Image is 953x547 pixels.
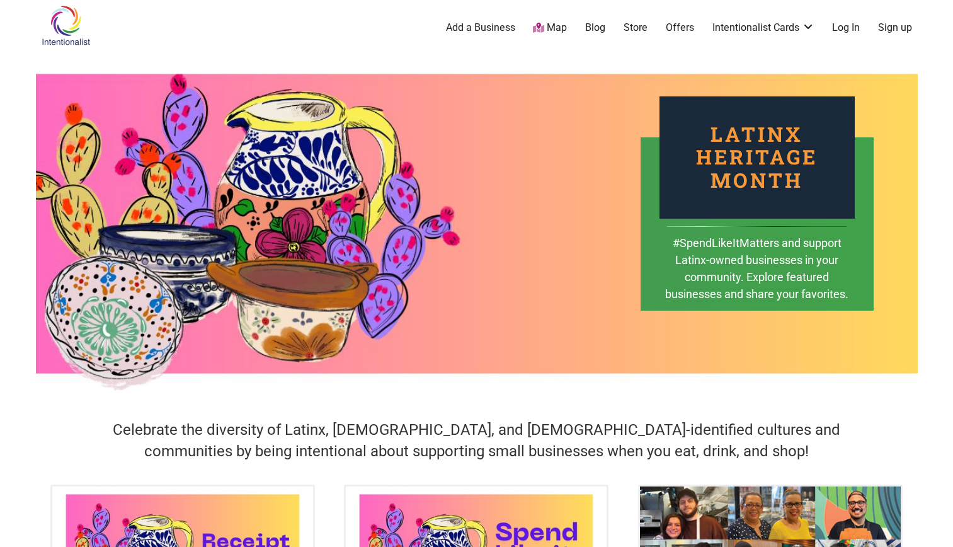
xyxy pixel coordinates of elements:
[36,5,96,46] img: Intentionalist
[80,420,874,462] h4: Celebrate the diversity of Latinx, [DEMOGRAPHIC_DATA], and [DEMOGRAPHIC_DATA]-identified cultures...
[666,21,694,35] a: Offers
[624,21,648,35] a: Store
[659,96,855,219] div: Latinx Heritage Month
[533,21,567,35] a: Map
[665,234,850,321] div: #SpendLikeItMatters and support Latinx-owned businesses in your community. Explore featured busin...
[446,21,515,35] a: Add a Business
[585,21,605,35] a: Blog
[832,21,860,35] a: Log In
[878,21,912,35] a: Sign up
[712,21,814,35] a: Intentionalist Cards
